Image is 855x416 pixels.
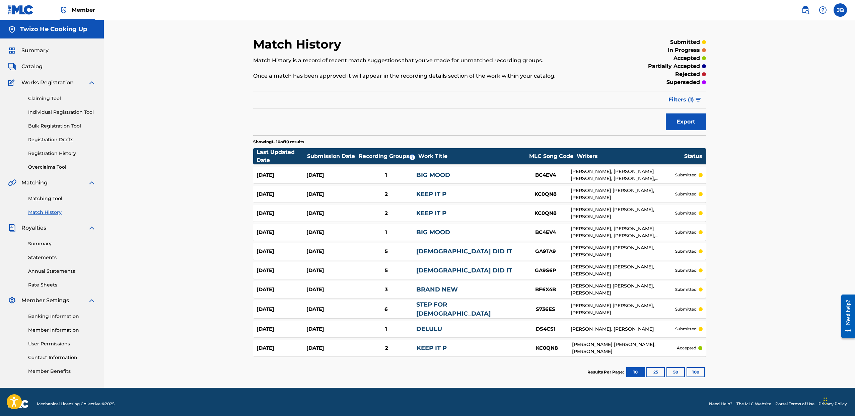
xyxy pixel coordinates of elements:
[709,401,732,407] a: Need Help?
[520,190,571,198] div: KC0QN8
[257,267,306,274] div: [DATE]
[836,289,855,343] iframe: Resource Center
[522,344,572,352] div: KC0QN8
[257,286,306,294] div: [DATE]
[801,6,809,14] img: search
[416,248,512,255] a: [DEMOGRAPHIC_DATA] DID IT
[253,72,602,80] p: Once a match has been approved it will appear in the recording details section of the work within...
[356,171,416,179] div: 1
[416,325,442,333] a: DELULU
[306,190,356,198] div: [DATE]
[356,344,416,352] div: 2
[571,187,675,201] div: [PERSON_NAME] [PERSON_NAME], [PERSON_NAME]
[28,354,96,361] a: Contact Information
[37,401,115,407] span: Mechanical Licensing Collective © 2025
[257,248,306,255] div: [DATE]
[736,401,771,407] a: The MLC Website
[257,344,306,352] div: [DATE]
[799,3,812,17] a: Public Search
[571,244,675,258] div: [PERSON_NAME] [PERSON_NAME], [PERSON_NAME]
[668,96,694,104] span: Filters ( 1 )
[818,401,847,407] a: Privacy Policy
[257,148,307,164] div: Last Updated Date
[88,297,96,305] img: expand
[257,229,306,236] div: [DATE]
[675,191,697,197] p: submitted
[8,63,43,71] a: CatalogCatalog
[675,172,697,178] p: submitted
[668,46,700,54] p: in progress
[8,297,16,305] img: Member Settings
[675,210,697,216] p: submitted
[28,340,96,347] a: User Permissions
[356,325,416,333] div: 1
[416,301,491,317] a: STEP FOR [DEMOGRAPHIC_DATA]
[571,326,675,333] div: [PERSON_NAME], [PERSON_NAME]
[675,70,700,78] p: rejected
[8,47,49,55] a: SummarySummary
[520,248,571,255] div: GA9TA9
[356,190,416,198] div: 2
[666,78,700,86] p: superseded
[356,229,416,236] div: 1
[28,268,96,275] a: Annual Statements
[670,38,700,46] p: submitted
[675,229,697,235] p: submitted
[696,98,701,102] img: filter
[520,210,571,217] div: KC0QN8
[257,210,306,217] div: [DATE]
[571,302,675,316] div: [PERSON_NAME] [PERSON_NAME], [PERSON_NAME]
[416,286,458,293] a: BRAND NEW
[675,326,697,332] p: submitted
[88,179,96,187] img: expand
[28,109,96,116] a: Individual Registration Tool
[356,267,416,274] div: 5
[664,91,706,108] button: Filters (1)
[72,6,95,14] span: Member
[88,224,96,232] img: expand
[571,263,675,277] div: [PERSON_NAME] [PERSON_NAME], [PERSON_NAME]
[306,229,356,236] div: [DATE]
[28,95,96,102] a: Claiming Tool
[520,267,571,274] div: GA9S6P
[20,25,87,33] h5: Twizo He Cooking Up
[410,155,415,160] span: ?
[28,164,96,171] a: Overclaims Tool
[253,57,602,65] p: Match History is a record of recent match suggestions that you've made for unmatched recording gr...
[822,384,855,416] iframe: Chat Widget
[356,286,416,294] div: 3
[675,267,697,273] p: submitted
[21,79,74,87] span: Works Registration
[526,152,576,160] div: MLC Song Code
[418,152,525,160] div: Work Title
[648,62,700,70] p: partially accepted
[675,248,697,254] p: submitted
[60,6,68,14] img: Top Rightsholder
[306,344,356,352] div: [DATE]
[520,229,571,236] div: BC4EV4
[21,179,48,187] span: Matching
[28,209,96,216] a: Match History
[88,79,96,87] img: expand
[28,254,96,261] a: Statements
[307,152,357,160] div: Submission Date
[8,179,16,187] img: Matching
[28,122,96,130] a: Bulk Registration Tool
[666,113,706,130] button: Export
[257,171,306,179] div: [DATE]
[306,267,356,274] div: [DATE]
[571,206,675,220] div: [PERSON_NAME] [PERSON_NAME], [PERSON_NAME]
[416,210,446,217] a: KEEP IT P
[520,286,571,294] div: BF6X4B
[28,136,96,143] a: Registration Drafts
[306,306,356,313] div: [DATE]
[28,368,96,375] a: Member Benefits
[257,325,306,333] div: [DATE]
[253,37,345,52] h2: Match History
[675,286,697,293] p: submitted
[587,369,626,375] p: Results Per Page:
[520,306,571,313] div: S736ES
[253,139,304,145] p: Showing 1 - 10 of 10 results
